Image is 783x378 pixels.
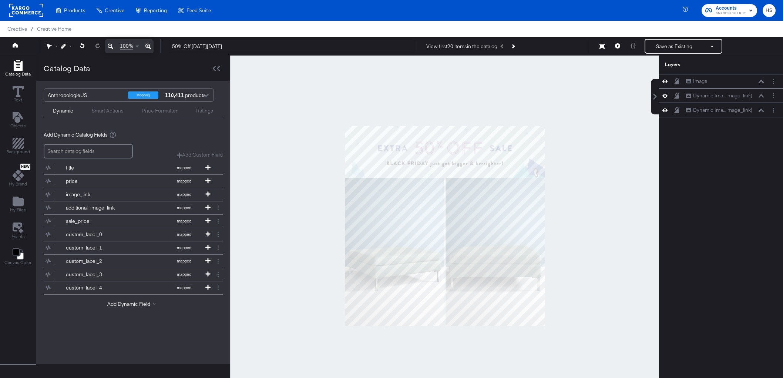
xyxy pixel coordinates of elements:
span: New [20,164,30,169]
button: pricemapped [44,175,214,188]
span: mapped [164,232,204,237]
button: custom_label_2mapped [44,255,214,268]
strong: 110,411 [164,89,185,101]
button: Assets [7,220,29,242]
div: title [66,164,120,171]
button: AccountsANTHROPOLOGIE [702,4,757,17]
span: mapped [164,165,204,170]
input: Search catalog fields [44,144,133,158]
div: Dynamic Ima...image_link)Layer Options [659,88,783,103]
button: custom_label_0mapped [44,228,214,241]
div: Dynamic Ima...image_link) [693,92,752,99]
button: Add Text [6,110,30,131]
button: custom_label_1mapped [44,241,214,254]
div: pricemapped [44,175,223,188]
button: Add Dynamic Field [107,301,159,308]
button: Add Custom Field [177,151,223,158]
div: custom_label_0 [66,231,120,238]
div: titlemapped [44,161,223,174]
span: Accounts [716,4,746,12]
span: Reporting [144,7,167,13]
button: custom_label_4mapped [44,281,214,294]
span: mapped [164,205,204,210]
button: Next Product [508,40,518,53]
span: mapped [164,272,204,277]
button: Layer Options [770,106,777,114]
div: custom_label_2mapped [44,255,223,268]
div: Price Formatter [142,107,178,114]
a: Creative Home [37,26,71,32]
span: / [27,26,37,32]
div: custom_label_0mapped [44,228,223,241]
button: additional_image_linkmapped [44,201,214,214]
span: Text [14,97,22,103]
span: My Brand [9,181,27,187]
div: AnthropologieUS [48,89,122,101]
span: Background [6,149,30,155]
button: image_linkmapped [44,188,214,201]
span: Canvas Color [4,260,31,265]
span: Feed Suite [186,7,211,13]
div: additional_image_linkmapped [44,201,223,214]
div: Dynamic Ima...image_link) [693,107,752,114]
div: custom_label_3 [66,271,120,278]
button: Add Rectangle [1,58,35,79]
button: NewMy Brand [4,162,31,190]
div: shopping [128,91,158,99]
button: Layer Options [770,92,777,100]
span: Creative [7,26,27,32]
div: custom_label_1 [66,244,120,251]
button: Layer Options [770,77,777,85]
span: Assets [11,234,25,240]
div: custom_label_1mapped [44,241,223,254]
span: mapped [164,178,204,184]
span: Catalog Data [5,71,31,77]
div: image_link [66,191,120,198]
div: Layers [665,61,740,68]
div: Dynamic Ima...image_link)Layer Options [659,103,783,117]
span: Creative [105,7,124,13]
button: Save as Existing [645,40,703,53]
span: Objects [10,123,26,129]
button: Add Files [6,194,30,215]
button: Dynamic Ima...image_link) [686,106,753,114]
button: Dynamic Ima...image_link) [686,92,753,100]
span: Add Dynamic Catalog Fields [44,131,108,138]
div: View first 20 items in the catalog [426,43,497,50]
div: Dynamic [53,107,73,114]
span: mapped [164,258,204,264]
div: Smart Actions [92,107,124,114]
div: sale_price [66,218,120,225]
div: price [66,178,120,185]
div: Image [693,78,708,85]
div: ImageLayer Options [659,74,783,88]
div: Catalog Data [44,63,90,74]
span: HS [766,6,773,15]
button: Text [8,84,28,105]
span: 100% [120,43,133,50]
div: custom_label_4mapped [44,281,223,294]
div: custom_label_3mapped [44,268,223,281]
div: image_linkmapped [44,188,223,201]
div: Ratings [196,107,213,114]
div: additional_image_link [66,204,120,211]
button: sale_pricemapped [44,215,214,228]
span: mapped [164,192,204,197]
button: custom_label_3mapped [44,268,214,281]
span: Products [64,7,85,13]
div: custom_label_4 [66,284,120,291]
span: mapped [164,245,204,250]
span: mapped [164,218,204,224]
span: My Files [10,207,26,213]
button: Add Rectangle [2,136,34,157]
span: ANTHROPOLOGIE [716,10,746,16]
button: Image [686,77,708,85]
span: mapped [164,285,204,290]
div: products [164,89,186,101]
div: custom_label_2 [66,258,120,265]
button: titlemapped [44,161,214,174]
div: sale_pricemapped [44,215,223,228]
button: HS [763,4,776,17]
